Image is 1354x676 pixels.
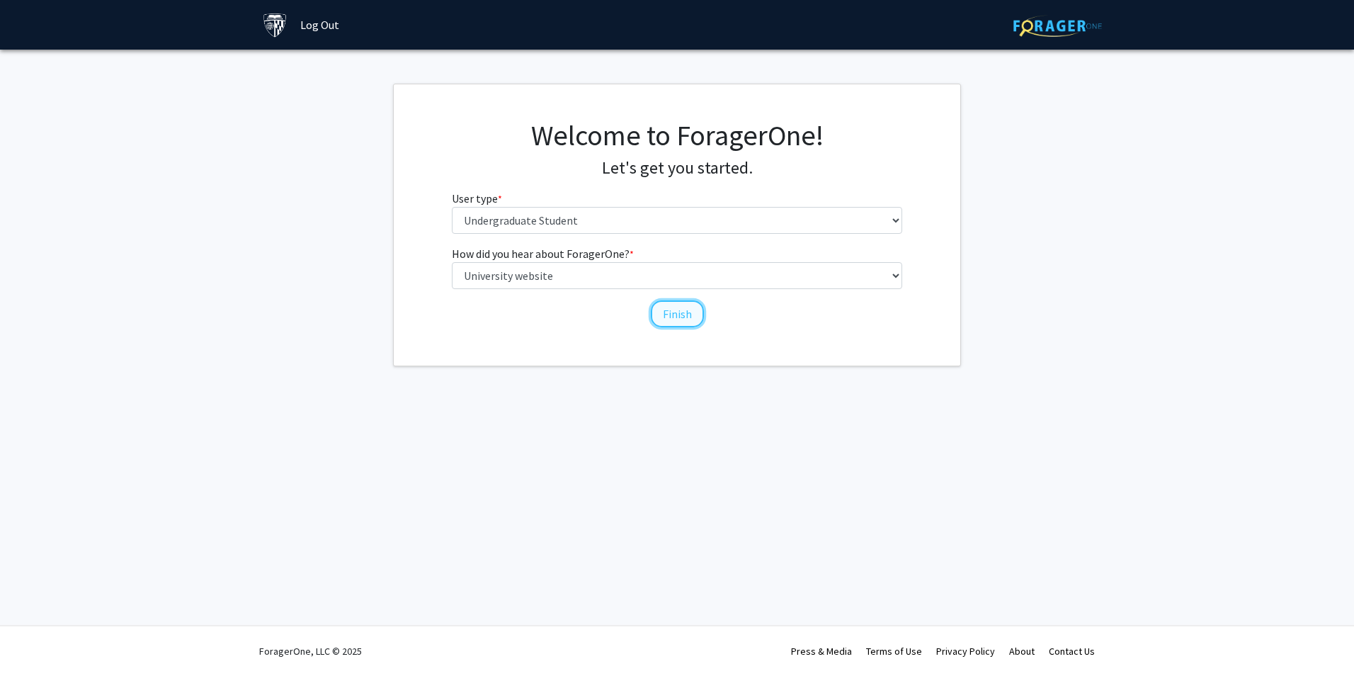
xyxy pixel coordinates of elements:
[1049,645,1095,658] a: Contact Us
[452,245,634,262] label: How did you hear about ForagerOne?
[452,190,502,207] label: User type
[866,645,922,658] a: Terms of Use
[263,13,288,38] img: Johns Hopkins University Logo
[259,626,362,676] div: ForagerOne, LLC © 2025
[1009,645,1035,658] a: About
[651,300,704,327] button: Finish
[936,645,995,658] a: Privacy Policy
[791,645,852,658] a: Press & Media
[11,612,60,665] iframe: Chat
[452,118,903,152] h1: Welcome to ForagerOne!
[1013,15,1102,37] img: ForagerOne Logo
[452,158,903,179] h4: Let's get you started.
